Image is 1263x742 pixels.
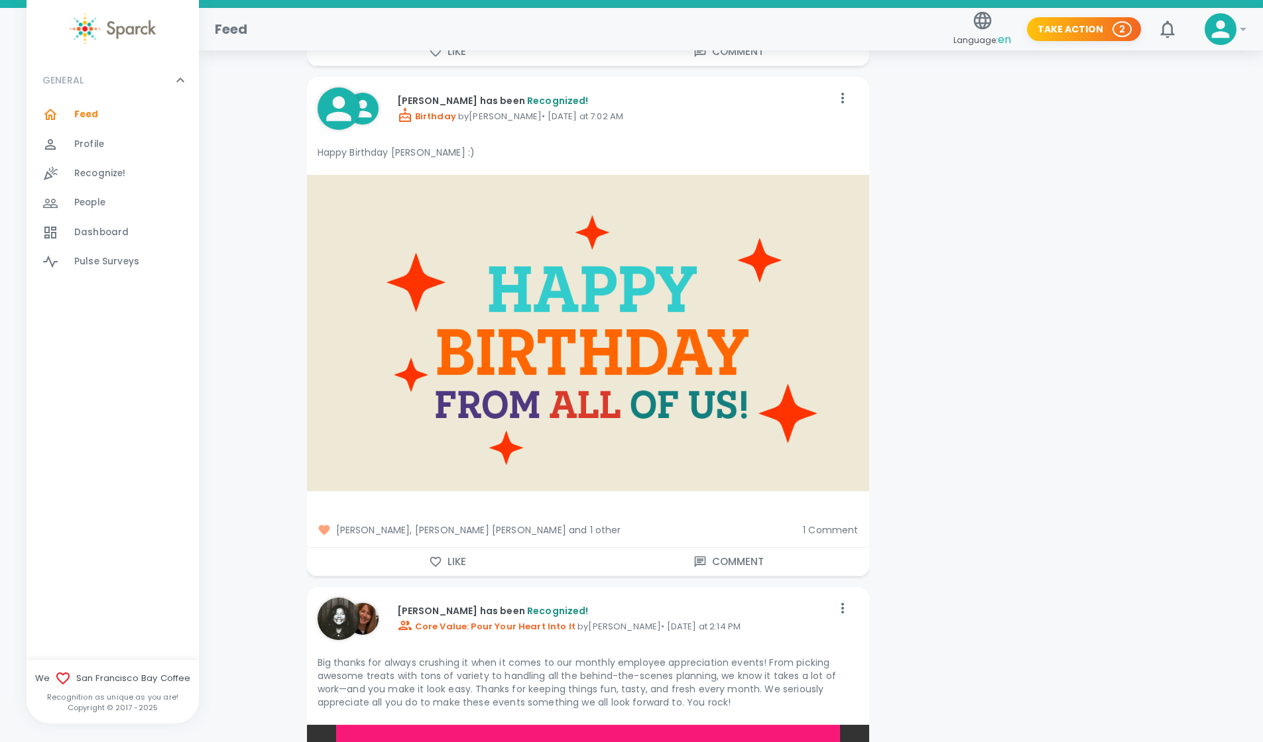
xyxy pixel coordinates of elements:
span: Recognized! [527,94,589,107]
img: Picture of Sherry Walck [347,603,379,635]
span: Recognize! [74,167,126,180]
p: by [PERSON_NAME] • [DATE] at 7:02 AM [397,107,832,123]
span: Core Value: Pour Your Heart Into It [397,620,575,633]
a: Recognize! [27,159,199,188]
span: Feed [74,108,99,121]
button: Like [307,548,588,576]
p: 2 [1119,23,1125,36]
p: by [PERSON_NAME] • [DATE] at 2:14 PM [397,617,832,633]
span: We San Francisco Bay Coffee [27,670,199,686]
p: Big thanks for always crushing it when it comes to our monthly employee appreciation events! From... [318,656,859,709]
button: Language:en [948,6,1016,53]
img: Sparck logo [70,13,156,44]
img: Picture of Angel Coloyan [318,598,360,640]
p: Recognition as unique as you are! [27,692,199,702]
span: en [998,32,1011,47]
div: GENERAL [27,100,199,282]
img: https://api.sparckco.com/rails/active_storage/blobs/redirect/eyJfcmFpbHMiOnsibWVzc2FnZSI6IkJBaHBZ... [307,175,869,492]
p: Copyright © 2017 - 2025 [27,702,199,713]
span: Recognized! [527,604,589,617]
div: GENERAL [27,60,199,100]
p: [PERSON_NAME] has been [397,94,832,107]
h1: Feed [215,19,248,40]
p: [PERSON_NAME] has been [397,604,832,617]
button: Take Action 2 [1027,17,1141,42]
a: Profile [27,130,199,159]
a: Feed [27,100,199,129]
span: Pulse Surveys [74,255,139,268]
span: Dashboard [74,226,129,239]
span: Profile [74,138,104,151]
p: Happy Birthday [PERSON_NAME] :) [318,146,859,159]
a: People [27,188,199,217]
span: People [74,196,105,209]
span: [PERSON_NAME], [PERSON_NAME] [PERSON_NAME] and 1 other [318,523,793,537]
p: GENERAL [42,74,84,87]
a: Sparck logo [27,13,199,44]
span: Birthday [397,110,456,123]
a: Dashboard [27,218,199,247]
button: Comment [588,548,869,576]
a: Pulse Surveys [27,247,199,276]
span: Language: [953,31,1011,49]
span: 1 Comment [803,523,858,537]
